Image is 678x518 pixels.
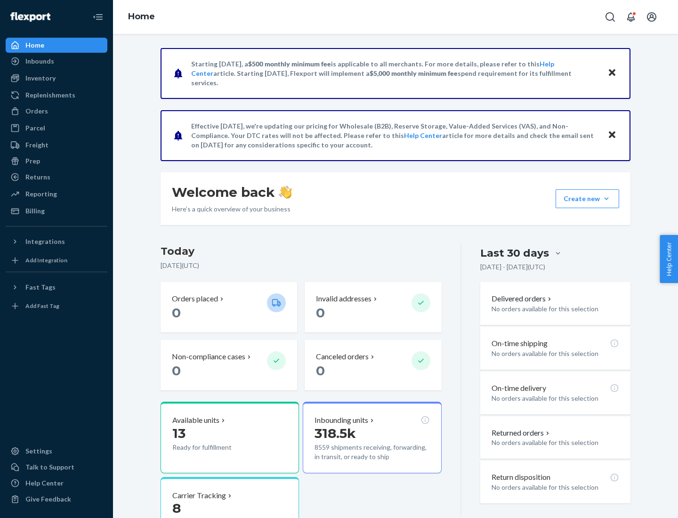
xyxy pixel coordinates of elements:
[404,131,442,139] a: Help Center
[6,71,107,86] a: Inventory
[172,500,181,516] span: 8
[128,11,155,22] a: Home
[6,38,107,53] a: Home
[25,478,64,488] div: Help Center
[172,415,219,426] p: Available units
[492,293,553,304] button: Delivered orders
[606,66,618,80] button: Close
[25,172,50,182] div: Returns
[305,282,441,332] button: Invalid addresses 0
[6,444,107,459] a: Settings
[621,8,640,26] button: Open notifications
[316,293,371,304] p: Invalid addresses
[25,73,56,83] div: Inventory
[25,140,48,150] div: Freight
[492,438,619,447] p: No orders available for this selection
[161,402,299,473] button: Available units13Ready for fulfillment
[660,235,678,283] button: Help Center
[6,299,107,314] a: Add Fast Tag
[25,189,57,199] div: Reporting
[25,90,75,100] div: Replenishments
[316,305,325,321] span: 0
[6,104,107,119] a: Orders
[6,203,107,219] a: Billing
[25,206,45,216] div: Billing
[191,121,598,150] p: Effective [DATE], we're updating our pricing for Wholesale (B2B), Reserve Storage, Value-Added Se...
[492,304,619,314] p: No orders available for this selection
[172,305,181,321] span: 0
[6,170,107,185] a: Returns
[172,425,186,441] span: 13
[315,425,356,441] span: 318.5k
[606,129,618,142] button: Close
[6,253,107,268] a: Add Integration
[25,40,44,50] div: Home
[25,283,56,292] div: Fast Tags
[6,138,107,153] a: Freight
[10,12,50,22] img: Flexport logo
[161,282,297,332] button: Orders placed 0
[492,472,550,483] p: Return disposition
[480,246,549,260] div: Last 30 days
[601,8,620,26] button: Open Search Box
[6,88,107,103] a: Replenishments
[172,293,218,304] p: Orders placed
[492,428,551,438] button: Returned orders
[25,123,45,133] div: Parcel
[480,262,545,272] p: [DATE] - [DATE] ( UTC )
[305,340,441,390] button: Canceled orders 0
[492,383,546,394] p: On-time delivery
[6,186,107,202] a: Reporting
[303,402,441,473] button: Inbounding units318.5k8559 shipments receiving, forwarding, in transit, or ready to ship
[556,189,619,208] button: Create new
[121,3,162,31] ol: breadcrumbs
[6,476,107,491] a: Help Center
[172,490,226,501] p: Carrier Tracking
[25,302,59,310] div: Add Fast Tag
[6,492,107,507] button: Give Feedback
[6,154,107,169] a: Prep
[172,363,181,379] span: 0
[25,256,67,264] div: Add Integration
[6,121,107,136] a: Parcel
[25,156,40,166] div: Prep
[6,234,107,249] button: Integrations
[279,186,292,199] img: hand-wave emoji
[161,244,442,259] h3: Today
[492,338,548,349] p: On-time shipping
[492,349,619,358] p: No orders available for this selection
[25,494,71,504] div: Give Feedback
[25,237,65,246] div: Integrations
[316,363,325,379] span: 0
[25,106,48,116] div: Orders
[172,204,292,214] p: Here’s a quick overview of your business
[492,483,619,492] p: No orders available for this selection
[315,415,368,426] p: Inbounding units
[316,351,369,362] p: Canceled orders
[25,57,54,66] div: Inbounds
[161,340,297,390] button: Non-compliance cases 0
[172,184,292,201] h1: Welcome back
[6,280,107,295] button: Fast Tags
[161,261,442,270] p: [DATE] ( UTC )
[6,54,107,69] a: Inbounds
[492,394,619,403] p: No orders available for this selection
[191,59,598,88] p: Starting [DATE], a is applicable to all merchants. For more details, please refer to this article...
[89,8,107,26] button: Close Navigation
[25,462,74,472] div: Talk to Support
[25,446,52,456] div: Settings
[248,60,331,68] span: $500 monthly minimum fee
[642,8,661,26] button: Open account menu
[172,351,245,362] p: Non-compliance cases
[315,443,429,461] p: 8559 shipments receiving, forwarding, in transit, or ready to ship
[370,69,458,77] span: $5,000 monthly minimum fee
[6,460,107,475] a: Talk to Support
[172,443,259,452] p: Ready for fulfillment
